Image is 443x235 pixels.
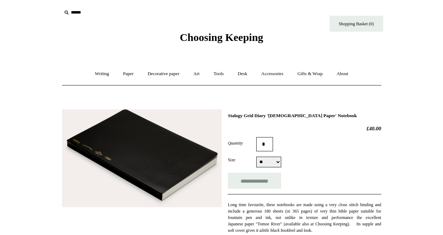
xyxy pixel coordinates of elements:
[330,16,383,32] a: Shopping Basket (0)
[330,64,355,83] a: About
[255,64,290,83] a: Accessories
[180,31,263,43] span: Choosing Keeping
[228,202,381,234] p: Long time favourite, these notebooks are made using a very close stitch binding and include a gen...
[207,64,230,83] a: Tools
[141,64,186,83] a: Decorative paper
[228,125,381,132] h2: £40.00
[231,64,254,83] a: Desk
[228,113,381,119] h1: Stalogy Grid Diary '[DEMOGRAPHIC_DATA] Paper' Notebook
[291,64,329,83] a: Gifts & Wrap
[180,37,263,42] a: Choosing Keeping
[228,157,256,163] label: Size
[261,228,289,233] em: little black book
[187,64,206,83] a: Art
[117,64,140,83] a: Paper
[62,109,222,208] img: Stalogy Grid Diary 'Bible Paper' Notebook
[228,140,256,146] label: Quantity
[88,64,115,83] a: Writing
